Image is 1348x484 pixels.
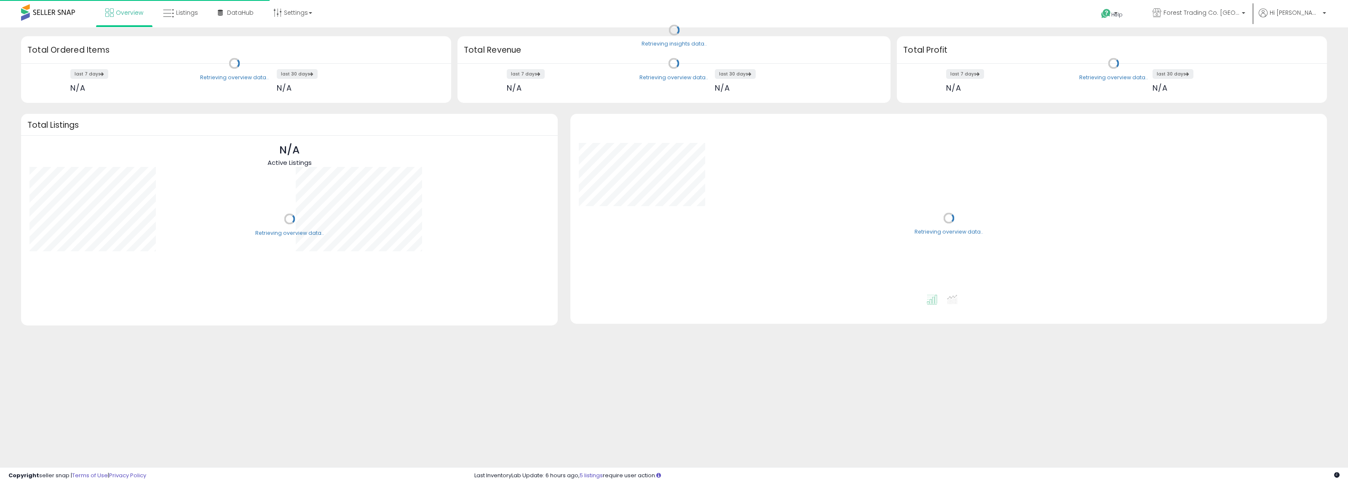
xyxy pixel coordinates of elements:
i: Get Help [1101,8,1111,19]
div: Retrieving overview data.. [200,74,269,81]
a: Hi [PERSON_NAME] [1259,8,1326,27]
span: Forest Trading Co. [GEOGRAPHIC_DATA] [1163,8,1239,17]
a: Help [1094,2,1139,27]
span: Listings [176,8,198,17]
div: Retrieving overview data.. [1079,74,1148,81]
span: Help [1111,11,1123,18]
span: Hi [PERSON_NAME] [1270,8,1320,17]
span: Overview [116,8,143,17]
div: Retrieving overview data.. [915,229,983,236]
span: DataHub [227,8,254,17]
div: Retrieving overview data.. [255,229,324,237]
div: Retrieving overview data.. [639,74,708,81]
